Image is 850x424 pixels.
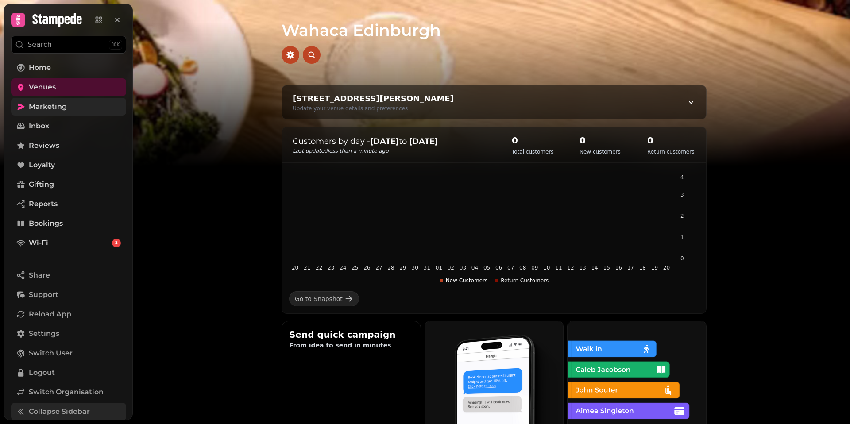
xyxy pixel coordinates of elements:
[29,140,59,151] span: Reviews
[352,265,358,271] tspan: 25
[11,364,126,382] button: Logout
[29,406,90,417] span: Collapse Sidebar
[11,176,126,193] a: Gifting
[293,135,494,147] p: Customers by day - to
[304,265,310,271] tspan: 21
[11,137,126,154] a: Reviews
[11,215,126,232] a: Bookings
[289,328,413,341] h2: Send quick campaign
[292,265,298,271] tspan: 20
[615,265,622,271] tspan: 16
[328,265,334,271] tspan: 23
[11,78,126,96] a: Venues
[471,265,478,271] tspan: 04
[370,136,399,146] strong: [DATE]
[543,265,550,271] tspan: 10
[412,265,418,271] tspan: 30
[11,117,126,135] a: Inbox
[647,134,694,146] h2: 0
[11,286,126,304] button: Support
[29,309,71,320] span: Reload App
[11,195,126,213] a: Reports
[29,328,59,339] span: Settings
[436,265,442,271] tspan: 01
[460,265,466,271] tspan: 03
[29,367,55,378] span: Logout
[11,383,126,401] a: Switch Organisation
[29,160,55,170] span: Loyalty
[591,265,598,271] tspan: 14
[316,265,322,271] tspan: 22
[11,234,126,252] a: Wi-Fi2
[29,270,50,281] span: Share
[519,265,526,271] tspan: 08
[680,192,684,198] tspan: 3
[580,134,621,146] h2: 0
[409,136,438,146] strong: [DATE]
[289,341,413,350] p: From idea to send in minutes
[363,265,370,271] tspan: 26
[11,156,126,174] a: Loyalty
[448,265,454,271] tspan: 02
[11,59,126,77] a: Home
[29,62,51,73] span: Home
[11,305,126,323] button: Reload App
[29,289,58,300] span: Support
[29,199,58,209] span: Reports
[680,213,684,219] tspan: 2
[579,265,586,271] tspan: 13
[29,238,48,248] span: Wi-Fi
[663,265,670,271] tspan: 20
[11,403,126,420] button: Collapse Sidebar
[11,325,126,343] a: Settings
[424,265,430,271] tspan: 31
[399,265,406,271] tspan: 29
[375,265,382,271] tspan: 27
[29,101,67,112] span: Marketing
[483,265,490,271] tspan: 05
[639,265,646,271] tspan: 18
[440,277,488,284] div: New Customers
[293,147,494,154] p: Last updated less than a minute ago
[29,218,63,229] span: Bookings
[603,265,610,271] tspan: 15
[495,265,502,271] tspan: 06
[109,40,122,50] div: ⌘K
[627,265,634,271] tspan: 17
[647,148,694,155] p: Return customers
[555,265,562,271] tspan: 11
[11,344,126,362] button: Switch User
[29,82,56,93] span: Venues
[512,134,554,146] h2: 0
[680,174,684,181] tspan: 4
[507,265,514,271] tspan: 07
[340,265,346,271] tspan: 24
[531,265,538,271] tspan: 09
[29,179,54,190] span: Gifting
[29,387,104,397] span: Switch Organisation
[289,291,359,306] a: Go to Snapshot
[11,36,126,54] button: Search⌘K
[115,240,118,246] span: 2
[387,265,394,271] tspan: 28
[11,266,126,284] button: Share
[512,148,554,155] p: Total customers
[295,294,343,303] div: Go to Snapshot
[680,234,684,240] tspan: 1
[27,39,52,50] p: Search
[293,93,454,105] div: [STREET_ADDRESS][PERSON_NAME]
[680,255,684,262] tspan: 0
[651,265,658,271] tspan: 19
[29,348,73,358] span: Switch User
[495,277,549,284] div: Return Customers
[293,105,454,112] div: Update your venue details and preferences
[29,121,49,131] span: Inbox
[11,98,126,116] a: Marketing
[580,148,621,155] p: New customers
[567,265,574,271] tspan: 12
